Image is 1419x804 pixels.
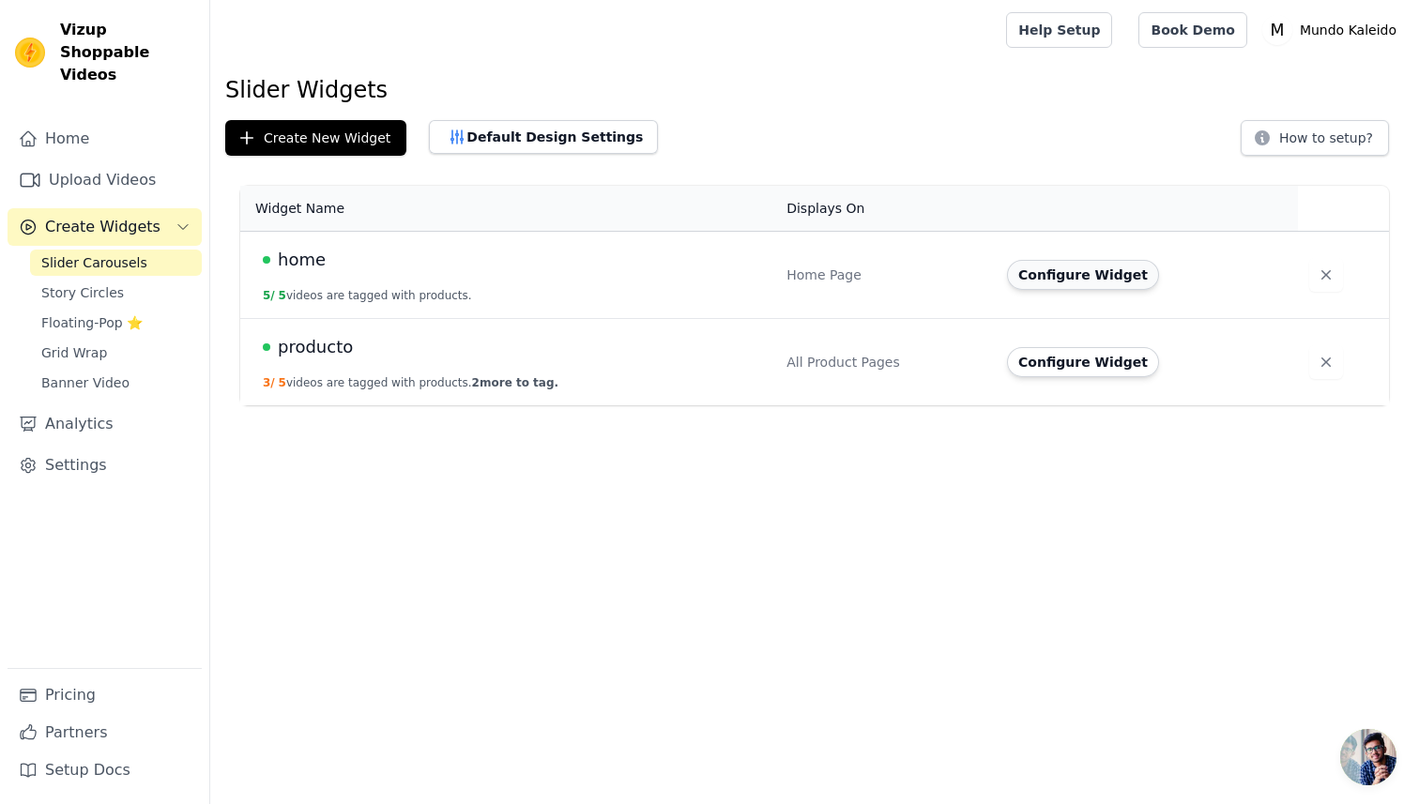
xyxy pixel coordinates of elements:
div: Chat abierto [1340,729,1396,785]
button: Delete widget [1309,345,1343,379]
span: 5 [279,289,286,302]
button: 3/ 5videos are tagged with products.2more to tag. [263,375,558,390]
span: home [278,247,326,273]
span: Floating-Pop ⭐ [41,313,143,332]
div: Home Page [786,265,984,284]
button: Configure Widget [1007,347,1159,377]
a: Help Setup [1006,12,1112,48]
button: Default Design Settings [429,120,658,154]
a: Slider Carousels [30,250,202,276]
div: All Product Pages [786,353,984,372]
a: Settings [8,447,202,484]
a: Book Demo [1138,12,1246,48]
span: 5 [279,376,286,389]
span: Story Circles [41,283,124,302]
button: Create Widgets [8,208,202,246]
span: Banner Video [41,373,130,392]
span: Slider Carousels [41,253,147,272]
button: 5/ 5videos are tagged with products. [263,288,472,303]
img: Vizup [15,38,45,68]
a: Partners [8,714,202,751]
button: Configure Widget [1007,260,1159,290]
a: How to setup? [1241,133,1389,151]
span: Live Published [263,343,270,351]
span: Grid Wrap [41,343,107,362]
th: Widget Name [240,186,775,232]
a: Upload Videos [8,161,202,199]
button: Delete widget [1309,258,1343,292]
a: Banner Video [30,370,202,396]
button: M Mundo Kaleido [1262,13,1404,47]
span: Create Widgets [45,216,160,238]
h1: Slider Widgets [225,75,1404,105]
a: Setup Docs [8,751,202,789]
span: 5 / [263,289,275,302]
span: 2 more to tag. [472,376,558,389]
a: Floating-Pop ⭐ [30,310,202,336]
a: Analytics [8,405,202,443]
a: Grid Wrap [30,340,202,366]
button: Create New Widget [225,120,406,156]
p: Mundo Kaleido [1292,13,1404,47]
span: Vizup Shoppable Videos [60,19,194,86]
span: 3 / [263,376,275,389]
span: producto [278,334,353,360]
a: Pricing [8,676,202,714]
text: M [1270,21,1284,39]
th: Displays On [775,186,996,232]
button: How to setup? [1241,120,1389,156]
span: Live Published [263,256,270,264]
a: Story Circles [30,280,202,306]
a: Home [8,120,202,158]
